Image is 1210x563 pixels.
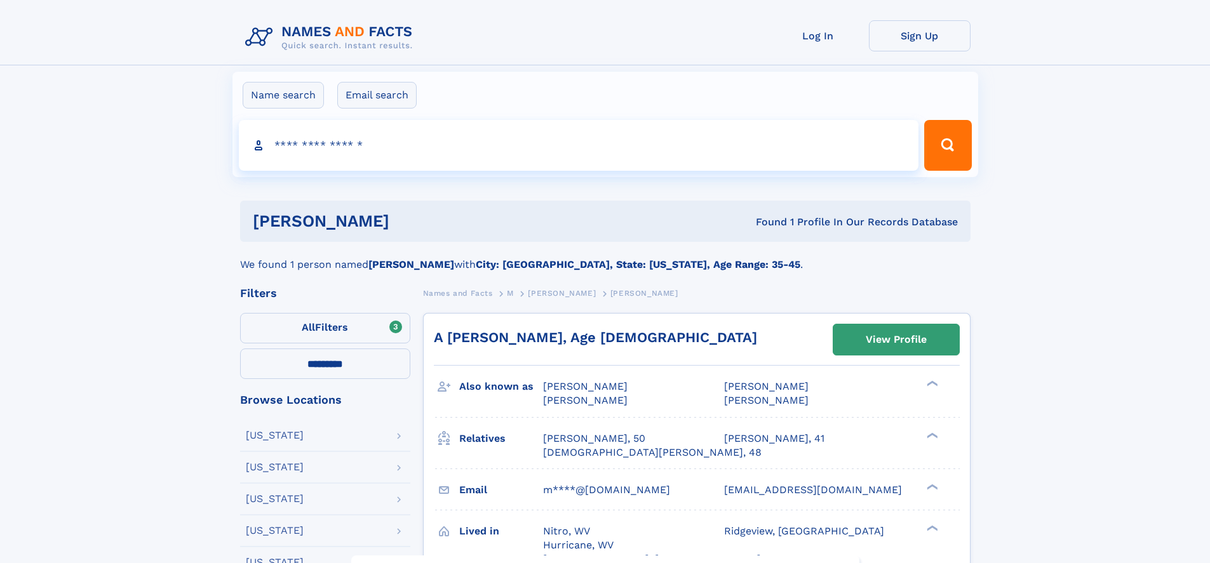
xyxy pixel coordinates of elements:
[459,520,543,542] h3: Lived in
[724,380,809,392] span: [PERSON_NAME]
[543,432,645,446] a: [PERSON_NAME], 50
[924,380,939,388] div: ❯
[866,325,927,354] div: View Profile
[507,285,514,301] a: M
[423,285,493,301] a: Names and Facts
[724,432,824,446] a: [PERSON_NAME], 41
[924,431,939,439] div: ❯
[459,376,543,397] h3: Also known as
[246,494,304,504] div: [US_STATE]
[543,394,628,406] span: [PERSON_NAME]
[572,215,958,229] div: Found 1 Profile In Our Records Database
[240,313,410,343] label: Filters
[528,289,596,298] span: [PERSON_NAME]
[434,329,757,345] a: A [PERSON_NAME], Age [DEMOGRAPHIC_DATA]
[240,288,410,299] div: Filters
[239,120,919,171] input: search input
[924,482,939,491] div: ❯
[368,258,454,270] b: [PERSON_NAME]
[610,289,678,298] span: [PERSON_NAME]
[240,242,971,272] div: We found 1 person named with .
[543,539,614,551] span: Hurricane, WV
[724,394,809,406] span: [PERSON_NAME]
[253,213,573,229] h1: [PERSON_NAME]
[869,20,971,51] a: Sign Up
[767,20,869,51] a: Log In
[337,82,417,109] label: Email search
[459,428,543,449] h3: Relatives
[924,120,971,171] button: Search Button
[543,446,762,460] a: [DEMOGRAPHIC_DATA][PERSON_NAME], 48
[724,484,902,496] span: [EMAIL_ADDRESS][DOMAIN_NAME]
[543,525,590,537] span: Nitro, WV
[302,321,315,333] span: All
[476,258,800,270] b: City: [GEOGRAPHIC_DATA], State: [US_STATE], Age Range: 35-45
[507,289,514,298] span: M
[240,394,410,406] div: Browse Locations
[833,324,959,355] a: View Profile
[543,380,628,392] span: [PERSON_NAME]
[724,525,884,537] span: Ridgeview, [GEOGRAPHIC_DATA]
[246,462,304,472] div: [US_STATE]
[243,82,324,109] label: Name search
[459,479,543,501] h3: Email
[924,524,939,532] div: ❯
[528,285,596,301] a: [PERSON_NAME]
[240,20,423,55] img: Logo Names and Facts
[246,526,304,536] div: [US_STATE]
[246,430,304,440] div: [US_STATE]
